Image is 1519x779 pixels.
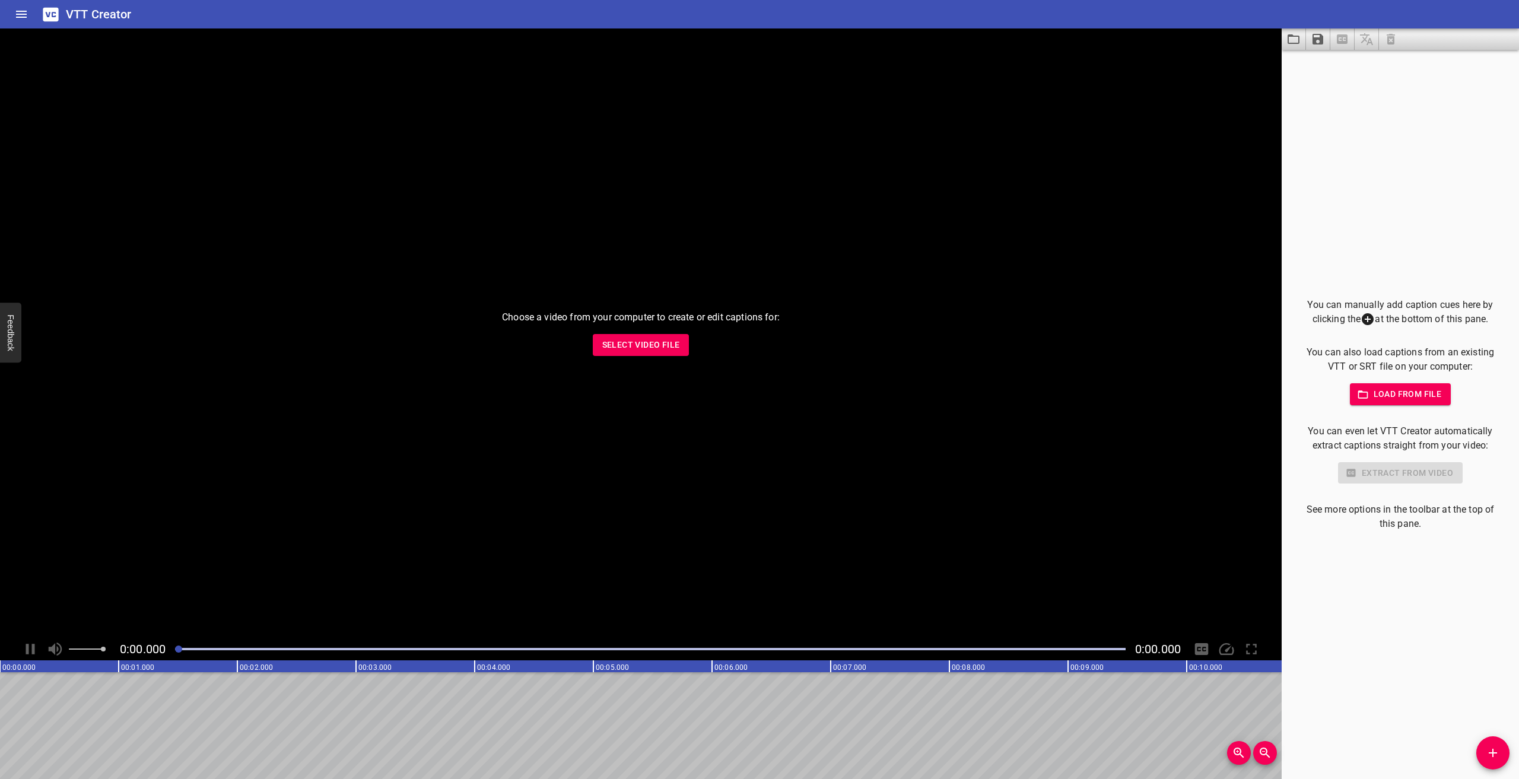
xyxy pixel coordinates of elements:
p: You can even let VTT Creator automatically extract captions straight from your video: [1301,424,1500,453]
text: 00:08.000 [952,663,985,672]
text: 00:07.000 [833,663,866,672]
button: Zoom In [1227,741,1251,765]
text: 00:10.000 [1189,663,1222,672]
p: See more options in the toolbar at the top of this pane. [1301,503,1500,531]
text: 00:03.000 [358,663,392,672]
button: Load captions from file [1282,28,1306,50]
p: Choose a video from your computer to create or edit captions for: [502,310,780,325]
text: 00:06.000 [714,663,748,672]
span: Video Duration [1135,642,1181,656]
text: 00:09.000 [1070,663,1104,672]
button: Save captions to file [1306,28,1330,50]
text: 00:01.000 [121,663,154,672]
p: You can manually add caption cues here by clicking the at the bottom of this pane. [1301,298,1500,327]
button: Load from file [1350,383,1451,405]
svg: Load captions from file [1286,32,1301,46]
span: Select a video in the pane to the left, then you can automatically extract captions. [1330,28,1355,50]
text: 00:00.000 [2,663,36,672]
div: Select a video in the pane to the left to use this feature [1301,462,1500,484]
text: 00:02.000 [240,663,273,672]
text: 00:05.000 [596,663,629,672]
text: 00:04.000 [477,663,510,672]
span: Load from file [1359,387,1442,402]
p: You can also load captions from an existing VTT or SRT file on your computer: [1301,345,1500,374]
span: Add some captions below, then you can translate them. [1355,28,1379,50]
button: Zoom Out [1253,741,1277,765]
button: Add Cue [1476,736,1510,770]
div: Play progress [175,648,1126,650]
div: Hide/Show Captions [1190,638,1213,660]
div: Playback Speed [1215,638,1238,660]
button: Select Video File [593,334,689,356]
span: Current Time [120,642,166,656]
div: Toggle Full Screen [1240,638,1263,660]
h6: VTT Creator [66,5,132,24]
svg: Save captions to file [1311,32,1325,46]
span: Select Video File [602,338,680,352]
